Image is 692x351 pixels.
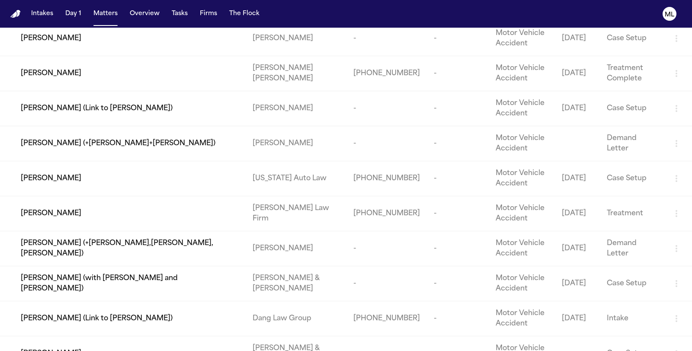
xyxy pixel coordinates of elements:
button: Firms [196,6,221,22]
td: - [346,21,427,56]
td: - [346,126,427,161]
td: - [427,126,489,161]
span: [PERSON_NAME] [21,173,81,184]
td: Motor Vehicle Accident [489,126,555,161]
span: [PERSON_NAME] [21,33,81,44]
td: - [346,91,427,126]
td: - [427,56,489,91]
td: [PHONE_NUMBER] [346,161,427,196]
button: Day 1 [62,6,85,22]
td: [DATE] [555,266,600,301]
td: [PHONE_NUMBER] [346,196,427,231]
span: [PERSON_NAME] (Link to [PERSON_NAME]) [21,313,173,324]
td: Treatment [600,196,664,231]
td: [PERSON_NAME] & [PERSON_NAME] [246,266,346,301]
span: [PERSON_NAME] (+[PERSON_NAME],[PERSON_NAME],[PERSON_NAME]) [21,238,239,259]
td: Motor Vehicle Accident [489,56,555,91]
td: Treatment Complete [600,56,664,91]
span: [PERSON_NAME] [21,68,81,79]
td: Motor Vehicle Accident [489,301,555,336]
td: [PERSON_NAME] [PERSON_NAME] [246,56,346,91]
td: Case Setup [600,161,664,196]
td: [PERSON_NAME] [246,91,346,126]
td: [DATE] [555,161,600,196]
td: [DATE] [555,196,600,231]
td: Motor Vehicle Accident [489,21,555,56]
td: [DATE] [555,21,600,56]
td: Motor Vehicle Accident [489,266,555,301]
td: Motor Vehicle Accident [489,161,555,196]
td: Case Setup [600,91,664,126]
td: Intake [600,301,664,336]
td: [US_STATE] Auto Law [246,161,346,196]
td: - [427,91,489,126]
span: [PERSON_NAME] [21,208,81,219]
td: Demand Letter [600,126,664,161]
button: Overview [126,6,163,22]
td: [PHONE_NUMBER] [346,56,427,91]
td: Motor Vehicle Accident [489,196,555,231]
span: [PERSON_NAME] (Link to [PERSON_NAME]) [21,103,173,114]
td: Dang Law Group [246,301,346,336]
td: Case Setup [600,21,664,56]
button: Intakes [28,6,57,22]
td: [DATE] [555,301,600,336]
td: - [427,196,489,231]
td: - [427,161,489,196]
button: Matters [90,6,121,22]
span: [PERSON_NAME] (+[PERSON_NAME]+[PERSON_NAME]) [21,138,215,149]
td: Case Setup [600,266,664,301]
button: Tasks [168,6,191,22]
td: - [346,266,427,301]
td: [PHONE_NUMBER] [346,301,427,336]
td: [PERSON_NAME] Law Firm [246,196,346,231]
td: - [427,266,489,301]
td: - [427,231,489,266]
td: [PERSON_NAME] [246,126,346,161]
td: - [346,231,427,266]
td: Demand Letter [600,231,664,266]
img: Finch Logo [10,10,21,18]
a: Home [10,10,21,18]
td: [DATE] [555,91,600,126]
td: - [427,301,489,336]
td: - [427,21,489,56]
td: Motor Vehicle Accident [489,231,555,266]
td: [PERSON_NAME] [246,21,346,56]
button: The Flock [226,6,263,22]
td: Motor Vehicle Accident [489,91,555,126]
td: [PERSON_NAME] [246,231,346,266]
td: [DATE] [555,56,600,91]
td: [DATE] [555,231,600,266]
span: [PERSON_NAME] (with [PERSON_NAME] and [PERSON_NAME]) [21,273,239,294]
